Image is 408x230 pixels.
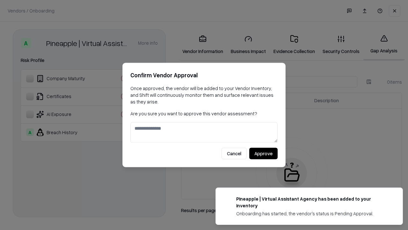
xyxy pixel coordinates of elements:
button: Approve [249,148,278,159]
button: Cancel [222,148,247,159]
p: Are you sure you want to approve this vendor assessment? [130,110,278,117]
h2: Confirm Vendor Approval [130,71,278,80]
div: Onboarding has started, the vendor's status is Pending Approval. [236,210,387,217]
p: Once approved, the vendor will be added to your Vendor Inventory, and Shift will continuously mon... [130,85,278,105]
div: Pineapple | Virtual Assistant Agency has been added to your inventory [236,195,387,209]
img: trypineapple.com [223,195,231,203]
